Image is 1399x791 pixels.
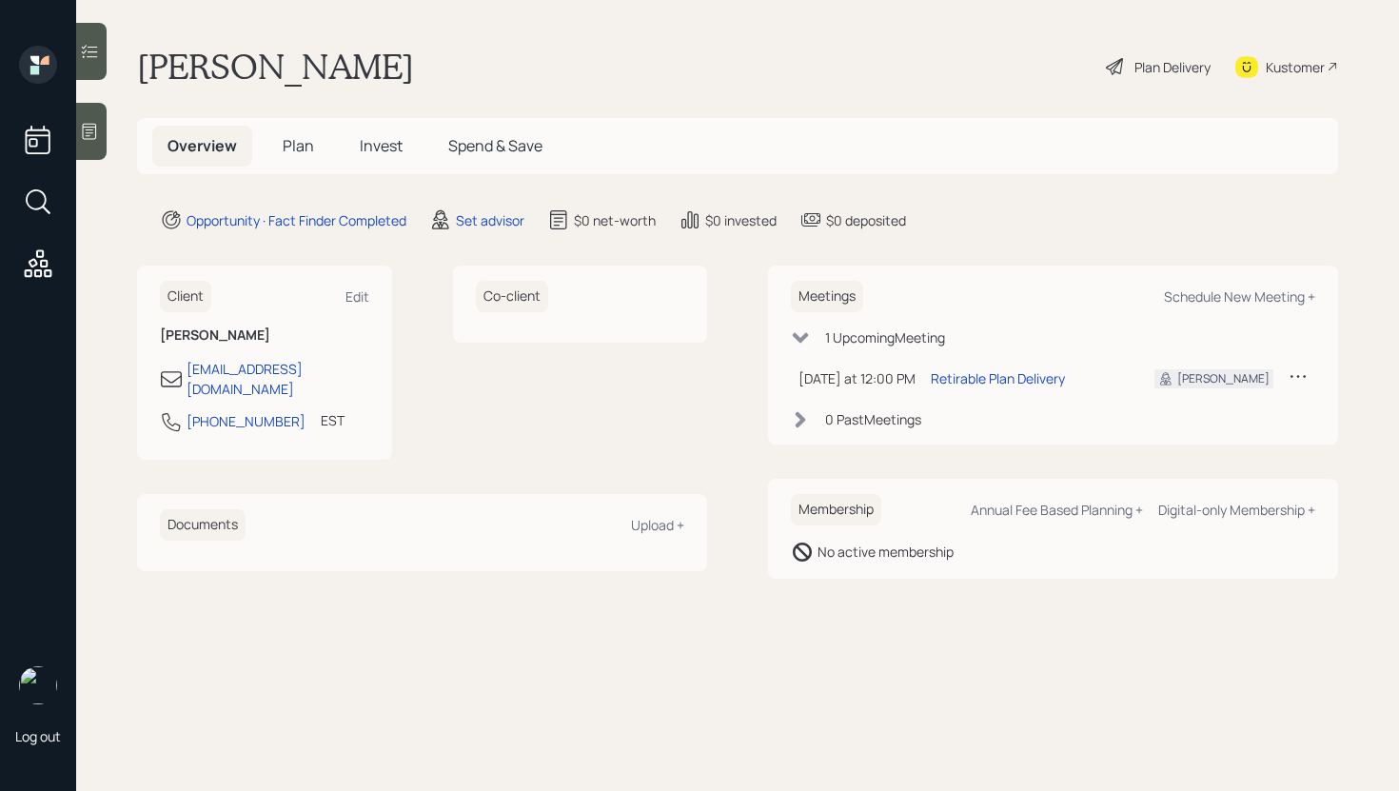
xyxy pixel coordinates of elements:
h6: Client [160,281,211,312]
div: Kustomer [1266,57,1325,77]
div: Log out [15,727,61,745]
h6: Meetings [791,281,863,312]
div: Retirable Plan Delivery [931,368,1065,388]
div: $0 net-worth [574,210,656,230]
div: Upload + [631,516,684,534]
h6: Membership [791,494,881,525]
h6: [PERSON_NAME] [160,327,369,344]
div: $0 invested [705,210,777,230]
div: Schedule New Meeting + [1164,287,1315,306]
div: $0 deposited [826,210,906,230]
div: Opportunity · Fact Finder Completed [187,210,406,230]
div: Set advisor [456,210,524,230]
div: Plan Delivery [1134,57,1211,77]
span: Invest [360,135,403,156]
h6: Co-client [476,281,548,312]
div: [EMAIL_ADDRESS][DOMAIN_NAME] [187,359,369,399]
div: Annual Fee Based Planning + [971,501,1143,519]
div: [PERSON_NAME] [1177,370,1270,387]
span: Overview [167,135,237,156]
div: Digital-only Membership + [1158,501,1315,519]
div: EST [321,410,345,430]
div: [DATE] at 12:00 PM [798,368,916,388]
span: Spend & Save [448,135,542,156]
div: Edit [345,287,369,306]
span: Plan [283,135,314,156]
h1: [PERSON_NAME] [137,46,414,88]
div: No active membership [818,542,954,562]
div: [PHONE_NUMBER] [187,411,305,431]
h6: Documents [160,509,246,541]
div: 1 Upcoming Meeting [825,327,945,347]
div: 0 Past Meeting s [825,409,921,429]
img: retirable_logo.png [19,666,57,704]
